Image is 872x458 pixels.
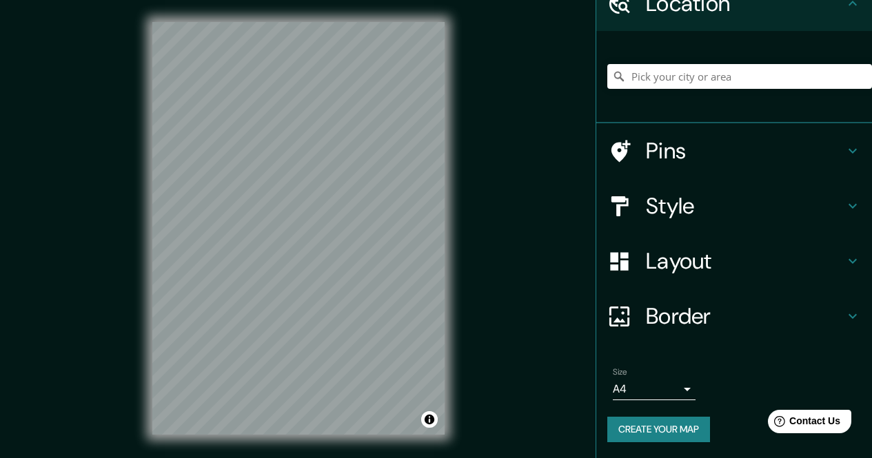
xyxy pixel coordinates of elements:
[646,247,844,275] h4: Layout
[613,378,696,400] div: A4
[646,137,844,165] h4: Pins
[596,178,872,233] div: Style
[646,302,844,330] h4: Border
[607,417,710,442] button: Create your map
[596,233,872,289] div: Layout
[596,289,872,344] div: Border
[749,404,857,443] iframe: Help widget launcher
[607,64,872,89] input: Pick your city or area
[421,411,438,428] button: Toggle attribution
[152,22,445,435] canvas: Map
[613,366,627,378] label: Size
[646,192,844,220] h4: Style
[596,123,872,178] div: Pins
